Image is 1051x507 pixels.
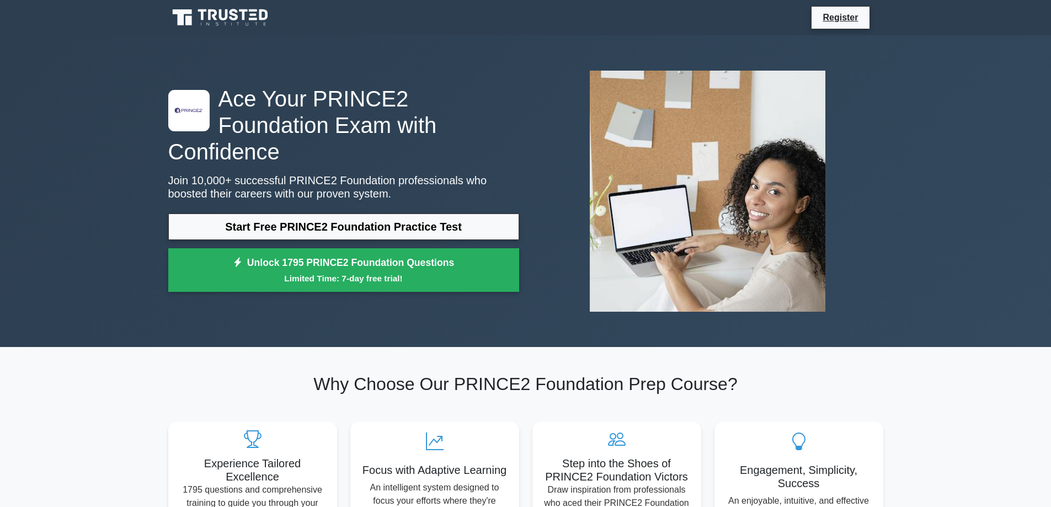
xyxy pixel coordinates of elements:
h5: Engagement, Simplicity, Success [723,463,874,490]
p: Join 10,000+ successful PRINCE2 Foundation professionals who boosted their careers with our prove... [168,174,519,200]
a: Register [816,10,865,24]
a: Start Free PRINCE2 Foundation Practice Test [168,214,519,240]
small: Limited Time: 7-day free trial! [182,272,505,285]
h1: Ace Your PRINCE2 Foundation Exam with Confidence [168,86,519,165]
h5: Focus with Adaptive Learning [359,463,510,477]
h2: Why Choose Our PRINCE2 Foundation Prep Course? [168,373,883,394]
h5: Step into the Shoes of PRINCE2 Foundation Victors [541,457,692,483]
h5: Experience Tailored Excellence [177,457,328,483]
a: Unlock 1795 PRINCE2 Foundation QuestionsLimited Time: 7-day free trial! [168,248,519,292]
